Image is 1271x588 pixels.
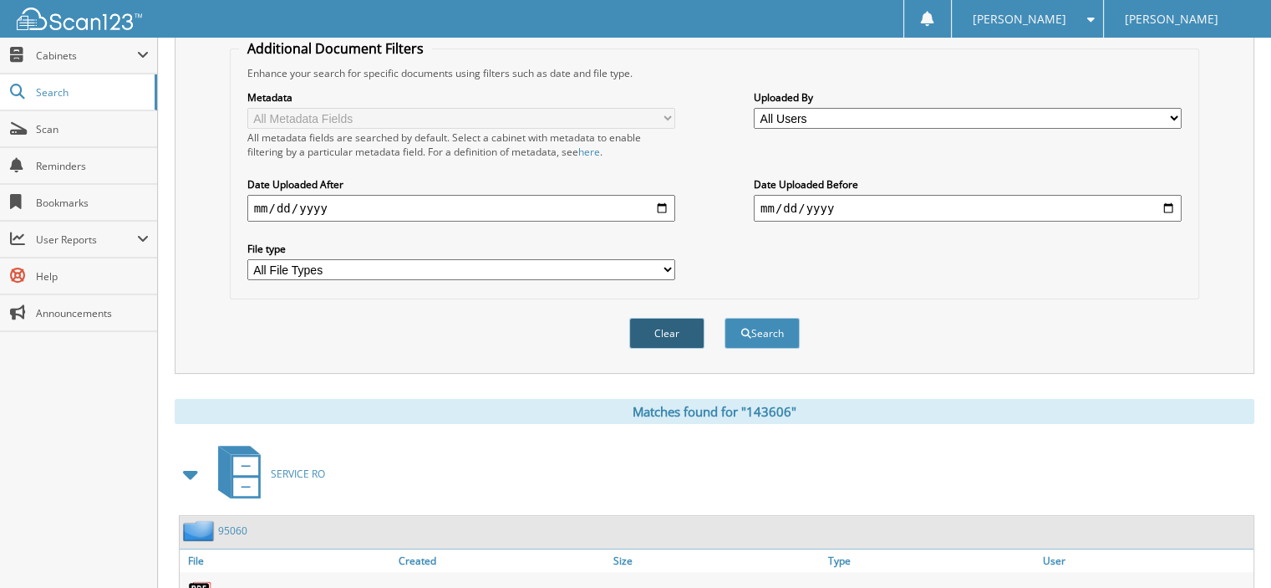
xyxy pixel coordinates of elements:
[609,550,824,572] a: Size
[394,550,609,572] a: Created
[183,520,218,541] img: folder2.png
[247,130,675,159] div: All metadata fields are searched by default. Select a cabinet with metadata to enable filtering b...
[247,195,675,222] input: start
[629,318,704,349] button: Clear
[247,90,675,105] label: Metadata
[247,242,675,256] label: File type
[36,159,149,173] span: Reminders
[271,467,325,481] span: SERVICE RO
[180,550,394,572] a: File
[17,8,142,30] img: scan123-logo-white.svg
[36,196,149,210] span: Bookmarks
[754,90,1182,105] label: Uploaded By
[239,39,432,58] legend: Additional Document Filters
[36,269,149,284] span: Help
[239,66,1191,80] div: Enhance your search for specific documents using filters such as date and file type.
[754,177,1182,192] label: Date Uploaded Before
[36,122,149,136] span: Scan
[973,14,1066,24] span: [PERSON_NAME]
[824,550,1039,572] a: Type
[36,49,137,63] span: Cabinets
[724,318,800,349] button: Search
[1039,550,1253,572] a: User
[36,306,149,320] span: Announcements
[208,441,325,507] a: SERVICE RO
[36,85,146,100] span: Search
[218,524,247,538] a: 95060
[578,145,600,159] a: here
[175,399,1254,424] div: Matches found for "143606"
[247,177,675,192] label: Date Uploaded After
[754,195,1182,222] input: end
[1125,14,1218,24] span: [PERSON_NAME]
[36,233,137,247] span: User Reports
[1187,508,1271,588] iframe: Chat Widget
